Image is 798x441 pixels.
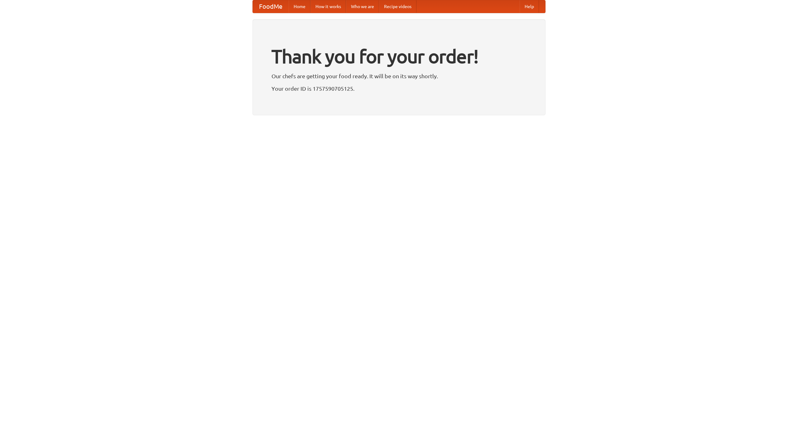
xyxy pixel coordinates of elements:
p: Your order ID is 1757590705125. [272,84,526,93]
a: Home [289,0,310,13]
a: FoodMe [253,0,289,13]
p: Our chefs are getting your food ready. It will be on its way shortly. [272,71,526,81]
h1: Thank you for your order! [272,41,526,71]
a: Recipe videos [379,0,416,13]
a: Who we are [346,0,379,13]
a: How it works [310,0,346,13]
a: Help [520,0,539,13]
